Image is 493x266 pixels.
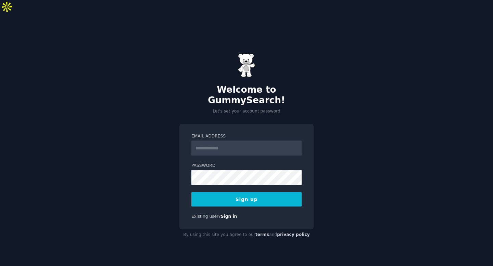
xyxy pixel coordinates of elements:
label: Email Address [191,133,302,139]
a: terms [255,232,269,237]
h2: Welcome to GummySearch! [179,84,314,106]
span: Existing user? [191,214,221,219]
p: Let's set your account password [179,108,314,115]
label: Password [191,163,302,169]
img: Gummy Bear [238,53,255,77]
a: privacy policy [277,232,310,237]
a: Sign in [221,214,237,219]
div: By using this site you agree to our and [179,229,314,240]
button: Sign up [191,192,302,207]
